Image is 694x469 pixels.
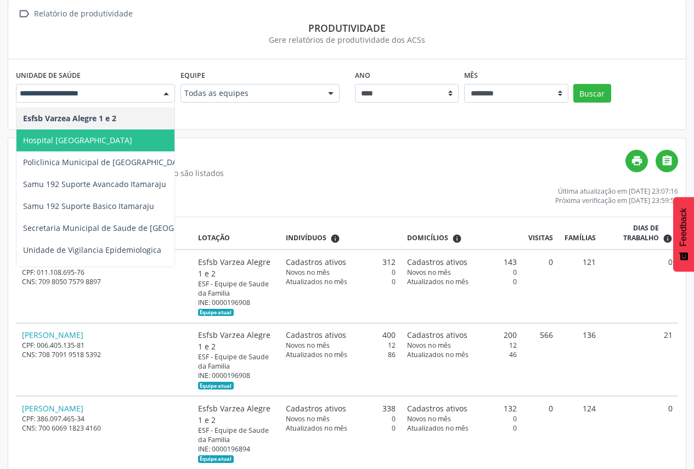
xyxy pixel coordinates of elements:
span: Esta é a equipe atual deste Agente [198,309,234,317]
div: CPF: 011.108.695-76 [22,268,187,277]
div: Produtividade [16,22,678,34]
div: 0 [407,277,517,286]
span: Esta é a equipe atual deste Agente [198,455,234,463]
span: Atualizados no mês [407,423,469,433]
span: Cadastros ativos [407,329,467,341]
a:  [656,150,678,172]
div: 400 [286,329,396,341]
span: Todas as equipes [184,88,317,99]
div: 0 [286,277,396,286]
div: Relatório de produtividade [32,6,134,22]
div: CNS: 708 7091 9518 5392 [22,350,187,359]
label: Unidade de saúde [16,67,81,84]
div: CPF: 006.405.135-81 [22,341,187,350]
span: Novos no mês [286,414,330,423]
a: [PERSON_NAME] [22,330,83,340]
div: 86 [286,350,396,359]
div: INE: 0000196908 [198,371,274,389]
div: 12 [286,341,396,350]
label: Mês [464,67,478,84]
h4: Relatório de produtividade [16,150,625,163]
div: 312 [286,256,396,268]
label: Equipe [180,67,205,84]
span: Atualizados no mês [286,277,347,286]
a: print [625,150,648,172]
i:  [16,6,32,22]
th: Visitas [522,217,558,250]
a:  Relatório de produtividade [16,6,134,22]
span: Atualizados no mês [407,350,469,359]
div: 132 [407,403,517,414]
span: Feedback [679,208,689,246]
div: 46 [407,350,517,359]
div: ESF - Equipe de Saude da Familia [198,426,274,444]
td: 566 [522,323,558,397]
span: Samu 192 Suporte Avancado Itamaraju [23,179,166,189]
div: 0 [407,414,517,423]
span: Novos no mês [407,414,451,423]
span: Atualizados no mês [286,350,347,359]
span: Esta é a equipe atual deste Agente [198,382,234,389]
div: 0 [286,423,396,433]
div: Última atualização em [DATE] 23:07:16 [555,187,678,196]
div: CNS: 709 8050 7579 8897 [22,277,187,286]
div: ESF - Equipe de Saude da Familia [198,279,274,298]
th: Famílias [558,217,601,250]
th: Lotação [192,217,280,250]
span: Cadastros ativos [286,403,346,414]
span: Samu 192 Suporte Basico Itamaraju [23,201,154,211]
i: <div class="text-left"> <div> <strong>Cadastros ativos:</strong> Cadastros que estão vinculados a... [330,234,340,244]
td: 0 [522,250,558,323]
td: 121 [558,250,601,323]
span: Novos no mês [407,341,451,350]
span: Hospital [GEOGRAPHIC_DATA] [23,135,132,145]
td: 136 [558,323,601,397]
button: Buscar [573,84,611,103]
div: 0 [286,268,396,277]
div: Gere relatórios de produtividade dos ACSs [16,34,678,46]
div: CPF: 386.097.465-34 [22,414,187,423]
span: Policlinica Municipal de [GEOGRAPHIC_DATA] [23,157,189,167]
i: Dias em que o(a) ACS fez pelo menos uma visita, ou ficha de cadastro individual ou cadastro domic... [663,234,673,244]
span: Secretaria Municipal de Saude de [GEOGRAPHIC_DATA] [23,223,227,233]
span: Domicílios [407,233,448,243]
td: 0 [601,250,678,323]
div: 200 [407,329,517,341]
div: 338 [286,403,396,414]
i: print [631,155,643,167]
div: 143 [407,256,517,268]
span: Cadastros ativos [286,329,346,341]
div: 12 [407,341,517,350]
div: 0 [286,414,396,423]
div: INE: 0000196908 [198,298,274,317]
div: 0 [407,423,517,433]
div: Próxima verificação em [DATE] 23:59:59 [555,196,678,205]
div: INE: 0000196894 [198,444,274,463]
span: Cadastros ativos [407,256,467,268]
td: 21 [601,323,678,397]
div: Esfsb Varzea Alegre 1 e 2 [198,329,274,352]
span: Novos no mês [286,268,330,277]
span: Novos no mês [286,341,330,350]
div: 0 [407,268,517,277]
span: Cadastros ativos [407,403,467,414]
span: Atualizados no mês [407,277,469,286]
a: [PERSON_NAME] [22,403,83,414]
span: Novos no mês [407,268,451,277]
div: Somente agentes ativos no mês selecionado são listados [16,167,625,179]
div: Esfsb Varzea Alegre 1 e 2 [198,256,274,279]
span: Dias de trabalho [607,223,659,244]
div: ESF - Equipe de Saude da Familia [198,352,274,371]
button: Feedback - Mostrar pesquisa [673,197,694,272]
span: Esfsb Varzea Alegre 1 e 2 [23,113,116,123]
span: Indivíduos [286,233,326,243]
label: Ano [355,67,370,84]
span: Cadastros ativos [286,256,346,268]
i: <div class="text-left"> <div> <strong>Cadastros ativos:</strong> Cadastros que estão vinculados a... [452,234,462,244]
span: Unidade de Vigilancia Epidemiologica [23,245,161,255]
div: Esfsb Varzea Alegre 1 e 2 [198,403,274,426]
i:  [661,155,673,167]
span: Atualizados no mês [286,423,347,433]
div: CNS: 700 6069 1823 4160 [22,423,187,433]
